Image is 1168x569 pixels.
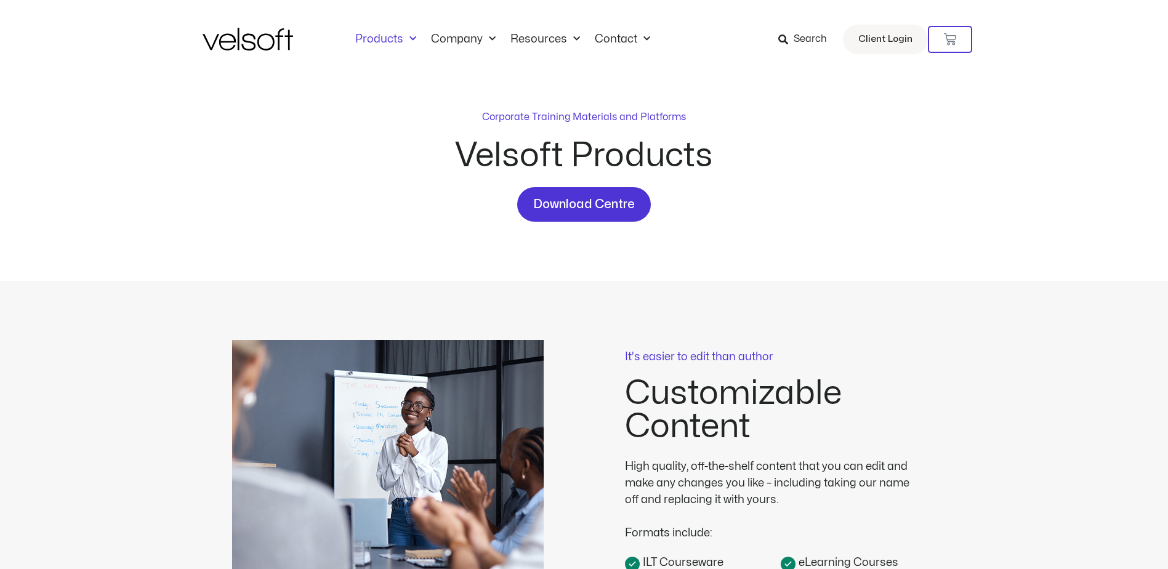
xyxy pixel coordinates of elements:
div: High quality, off-the-shelf content that you can edit and make any changes you like – including t... [625,458,920,508]
a: CompanyMenu Toggle [424,33,503,46]
div: Formats include: [625,508,920,541]
span: Client Login [858,31,912,47]
a: Search [778,29,836,50]
h2: Customizable Content [625,377,936,443]
a: Client Login [843,25,928,54]
a: ResourcesMenu Toggle [503,33,587,46]
p: It's easier to edit than author [625,352,936,363]
span: Download Centre [533,195,635,214]
nav: Menu [348,33,658,46]
a: ProductsMenu Toggle [348,33,424,46]
a: Download Centre [517,187,651,222]
a: ContactMenu Toggle [587,33,658,46]
h2: Velsoft Products [363,139,806,172]
img: Velsoft Training Materials [203,28,293,50]
p: Corporate Training Materials and Platforms [482,110,686,124]
span: Search [794,31,827,47]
